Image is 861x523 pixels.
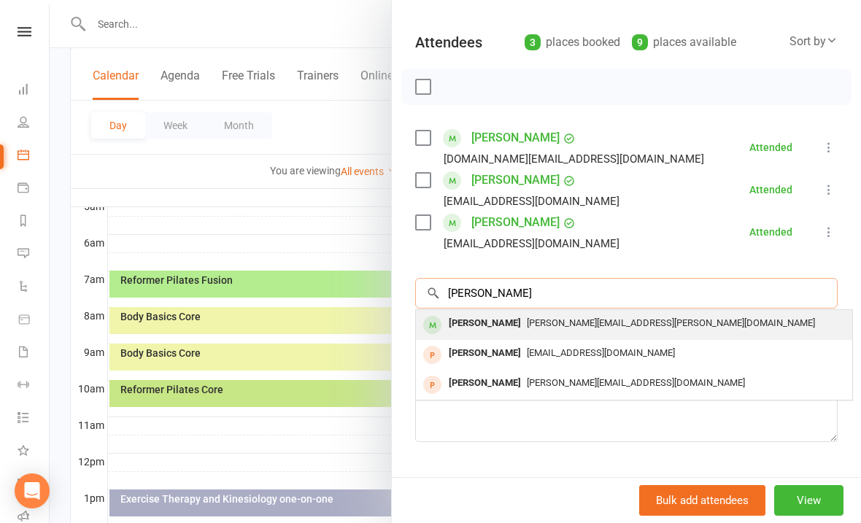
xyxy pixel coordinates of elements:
[527,317,815,328] span: [PERSON_NAME][EMAIL_ADDRESS][PERSON_NAME][DOMAIN_NAME]
[525,34,541,50] div: 3
[444,192,619,211] div: [EMAIL_ADDRESS][DOMAIN_NAME]
[18,206,50,239] a: Reports
[18,435,50,468] a: What's New
[415,32,482,53] div: Attendees
[423,316,441,334] div: member
[789,32,838,51] div: Sort by
[525,32,620,53] div: places booked
[443,343,527,364] div: [PERSON_NAME]
[423,376,441,394] div: prospect
[18,107,50,140] a: People
[18,304,50,337] a: Product Sales
[632,34,648,50] div: 9
[471,126,560,150] a: [PERSON_NAME]
[471,211,560,234] a: [PERSON_NAME]
[18,173,50,206] a: Payments
[18,140,50,173] a: Calendar
[749,185,792,195] div: Attended
[443,373,527,394] div: [PERSON_NAME]
[471,168,560,192] a: [PERSON_NAME]
[18,468,50,501] a: General attendance kiosk mode
[444,150,704,168] div: [DOMAIN_NAME][EMAIL_ADDRESS][DOMAIN_NAME]
[774,485,843,516] button: View
[527,347,675,358] span: [EMAIL_ADDRESS][DOMAIN_NAME]
[423,346,441,364] div: prospect
[15,473,50,508] div: Open Intercom Messenger
[444,234,619,253] div: [EMAIL_ADDRESS][DOMAIN_NAME]
[632,32,736,53] div: places available
[443,313,527,334] div: [PERSON_NAME]
[18,74,50,107] a: Dashboard
[749,142,792,152] div: Attended
[639,485,765,516] button: Bulk add attendees
[415,278,838,309] input: Search to add attendees
[749,227,792,237] div: Attended
[527,377,745,388] span: [PERSON_NAME][EMAIL_ADDRESS][DOMAIN_NAME]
